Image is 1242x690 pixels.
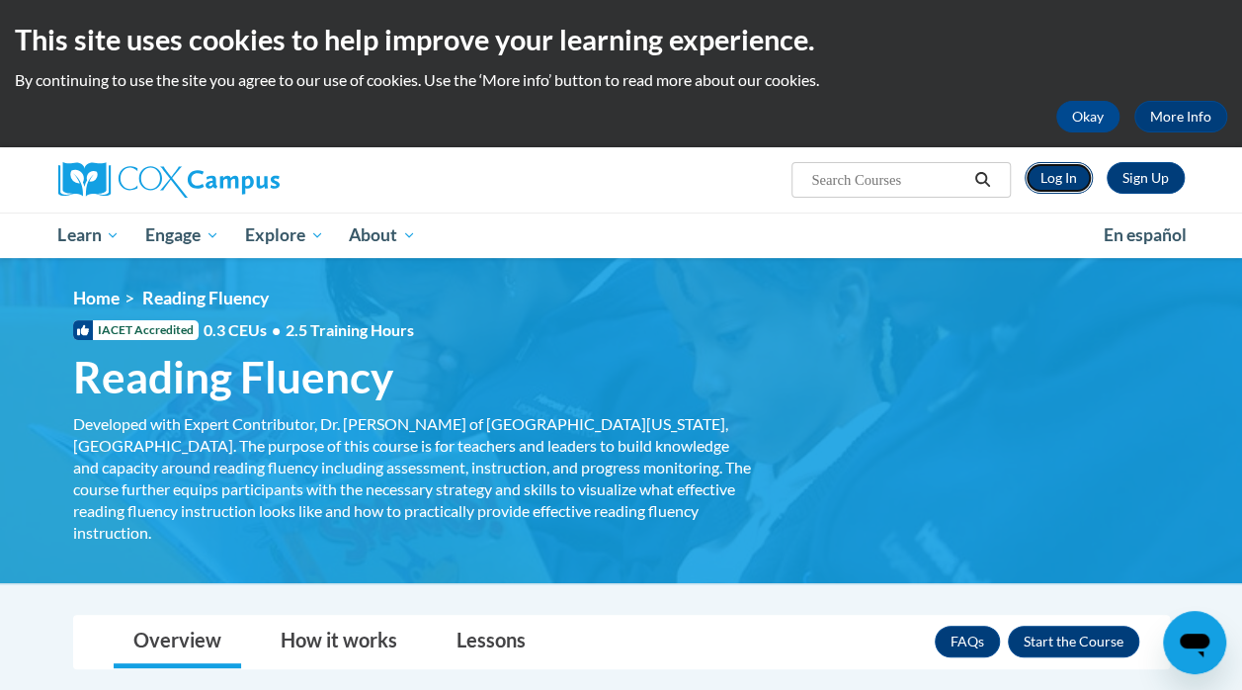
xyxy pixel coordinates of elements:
[272,320,281,339] span: •
[58,162,414,198] a: Cox Campus
[15,20,1227,59] h2: This site uses cookies to help improve your learning experience.
[232,213,337,258] a: Explore
[43,213,1200,258] div: Main menu
[1008,626,1139,657] button: Enroll
[204,319,414,341] span: 0.3 CEUs
[1091,215,1200,256] a: En español
[245,223,324,247] span: Explore
[1163,611,1226,674] iframe: Button to launch messaging window
[45,213,133,258] a: Learn
[73,288,120,308] a: Home
[286,320,414,339] span: 2.5 Training Hours
[261,616,417,668] a: How it works
[15,69,1227,91] p: By continuing to use the site you agree to our use of cookies. Use the ‘More info’ button to read...
[336,213,429,258] a: About
[58,162,280,198] img: Cox Campus
[57,223,120,247] span: Learn
[1056,101,1119,132] button: Okay
[1134,101,1227,132] a: More Info
[349,223,416,247] span: About
[73,320,199,340] span: IACET Accredited
[114,616,241,668] a: Overview
[73,351,393,403] span: Reading Fluency
[73,413,755,544] div: Developed with Expert Contributor, Dr. [PERSON_NAME] of [GEOGRAPHIC_DATA][US_STATE], [GEOGRAPHIC_...
[1104,224,1187,245] span: En español
[145,223,219,247] span: Engage
[437,616,545,668] a: Lessons
[142,288,269,308] span: Reading Fluency
[809,168,967,192] input: Search Courses
[967,168,997,192] button: Search
[1107,162,1185,194] a: Register
[1025,162,1093,194] a: Log In
[935,626,1000,657] a: FAQs
[132,213,232,258] a: Engage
